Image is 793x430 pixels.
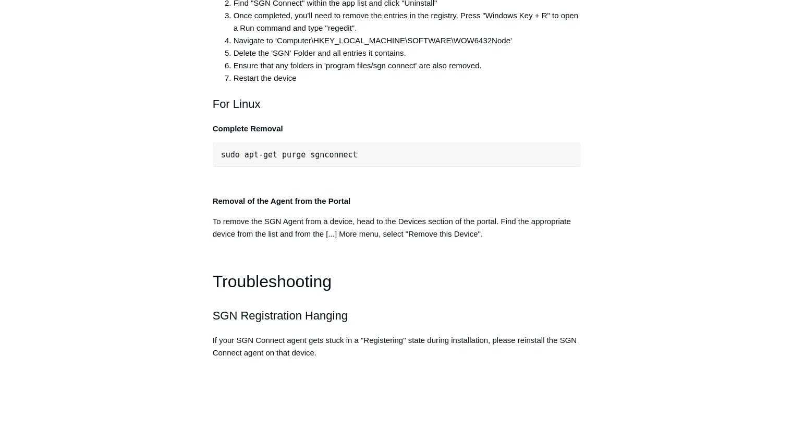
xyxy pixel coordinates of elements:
h1: Troubleshooting [213,268,581,295]
pre: sudo apt-get purge sgnconnect [213,143,581,167]
li: Restart the device [234,72,581,84]
li: Ensure that any folders in 'program files/sgn connect' are also removed. [234,59,581,72]
strong: Removal of the Agent from the Portal [213,196,350,205]
h2: For Linux [213,95,581,113]
li: Once completed, you'll need to remove the entries in the registry. Press "Windows Key + R" to ope... [234,9,581,34]
span: To remove the SGN Agent from a device, head to the Devices section of the portal. Find the approp... [213,217,571,238]
h2: SGN Registration Hanging [213,306,581,325]
span: If your SGN Connect agent gets stuck in a "Registering" state during installation, please reinsta... [213,336,577,357]
li: Delete the 'SGN' Folder and all entries it contains. [234,47,581,59]
li: Navigate to ‘Computer\HKEY_LOCAL_MACHINE\SOFTWARE\WOW6432Node' [234,34,581,47]
strong: Complete Removal [213,124,283,133]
